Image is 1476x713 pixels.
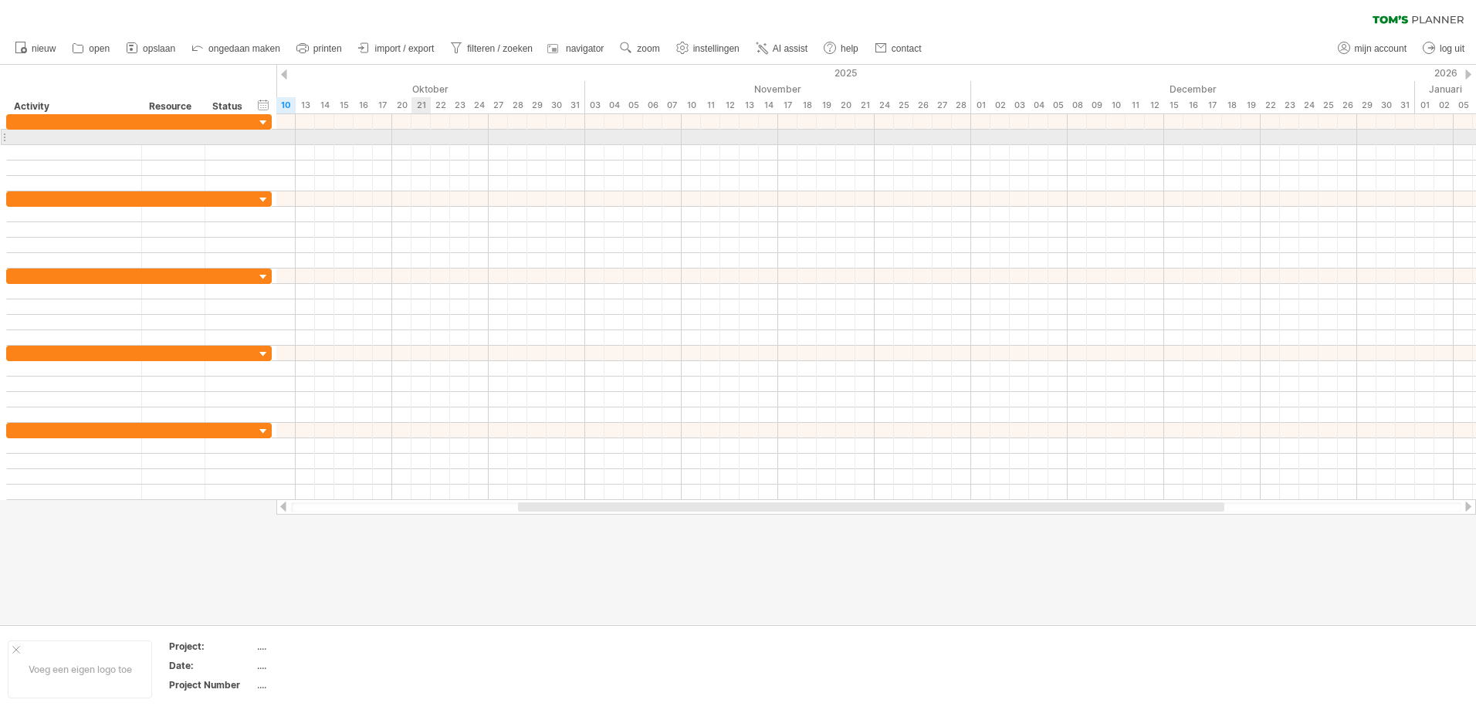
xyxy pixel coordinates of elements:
div: woensdag, 17 December 2025 [1203,97,1222,113]
div: vrijdag, 10 Oktober 2025 [276,97,296,113]
a: contact [871,39,926,59]
div: Activity [14,99,133,114]
div: dinsdag, 2 December 2025 [990,97,1010,113]
div: maandag, 13 Oktober 2025 [296,97,315,113]
div: woensdag, 24 December 2025 [1299,97,1319,113]
div: vrijdag, 31 Oktober 2025 [566,97,585,113]
div: donderdag, 27 November 2025 [933,97,952,113]
div: maandag, 10 November 2025 [682,97,701,113]
span: contact [892,43,922,54]
div: Resource [149,99,196,114]
div: dinsdag, 16 December 2025 [1183,97,1203,113]
div: December 2025 [971,81,1415,97]
div: vrijdag, 21 November 2025 [855,97,875,113]
div: donderdag, 1 Januari 2026 [1415,97,1434,113]
div: woensdag, 5 November 2025 [624,97,643,113]
div: woensdag, 19 November 2025 [817,97,836,113]
a: import / export [354,39,439,59]
div: donderdag, 20 November 2025 [836,97,855,113]
div: donderdag, 16 Oktober 2025 [354,97,373,113]
div: maandag, 24 November 2025 [875,97,894,113]
div: Project Number [169,678,254,691]
a: filteren / zoeken [446,39,537,59]
div: vrijdag, 19 December 2025 [1241,97,1261,113]
div: dinsdag, 25 November 2025 [894,97,913,113]
span: nieuw [32,43,56,54]
a: printen [293,39,347,59]
div: woensdag, 12 November 2025 [720,97,740,113]
div: woensdag, 3 December 2025 [1010,97,1029,113]
a: mijn account [1334,39,1411,59]
div: dinsdag, 30 December 2025 [1376,97,1396,113]
span: instellingen [693,43,740,54]
div: vrijdag, 12 December 2025 [1145,97,1164,113]
div: dinsdag, 9 December 2025 [1087,97,1106,113]
div: dinsdag, 4 November 2025 [604,97,624,113]
div: woensdag, 31 December 2025 [1396,97,1415,113]
div: dinsdag, 28 Oktober 2025 [508,97,527,113]
div: November 2025 [585,81,971,97]
a: nieuw [11,39,60,59]
div: woensdag, 15 Oktober 2025 [334,97,354,113]
div: dinsdag, 11 November 2025 [701,97,720,113]
div: woensdag, 29 Oktober 2025 [527,97,547,113]
div: Status [212,99,246,114]
div: donderdag, 18 December 2025 [1222,97,1241,113]
div: donderdag, 25 December 2025 [1319,97,1338,113]
div: dinsdag, 21 Oktober 2025 [411,97,431,113]
span: mijn account [1355,43,1407,54]
div: woensdag, 26 November 2025 [913,97,933,113]
div: Project: [169,640,254,653]
span: log uit [1440,43,1464,54]
div: maandag, 29 December 2025 [1357,97,1376,113]
div: maandag, 20 Oktober 2025 [392,97,411,113]
div: donderdag, 11 December 2025 [1126,97,1145,113]
div: woensdag, 22 Oktober 2025 [431,97,450,113]
a: navigator [545,39,608,59]
span: navigator [566,43,604,54]
a: log uit [1419,39,1469,59]
div: Oktober 2025 [141,81,585,97]
div: .... [257,678,387,691]
div: maandag, 22 December 2025 [1261,97,1280,113]
div: maandag, 3 November 2025 [585,97,604,113]
span: import / export [375,43,435,54]
div: donderdag, 4 December 2025 [1029,97,1048,113]
div: dinsdag, 18 November 2025 [797,97,817,113]
div: donderdag, 30 Oktober 2025 [547,97,566,113]
span: opslaan [143,43,175,54]
div: vrijdag, 5 December 2025 [1048,97,1068,113]
div: vrijdag, 17 Oktober 2025 [373,97,392,113]
div: donderdag, 13 November 2025 [740,97,759,113]
div: maandag, 8 December 2025 [1068,97,1087,113]
div: dinsdag, 23 December 2025 [1280,97,1299,113]
a: help [820,39,863,59]
span: filteren / zoeken [467,43,533,54]
div: maandag, 1 December 2025 [971,97,990,113]
div: maandag, 15 December 2025 [1164,97,1183,113]
a: open [68,39,114,59]
div: maandag, 27 Oktober 2025 [489,97,508,113]
a: instellingen [672,39,744,59]
div: vrijdag, 2 Januari 2026 [1434,97,1454,113]
div: donderdag, 6 November 2025 [643,97,662,113]
div: maandag, 17 November 2025 [778,97,797,113]
div: vrijdag, 14 November 2025 [759,97,778,113]
div: Date: [169,659,254,672]
div: Voeg een eigen logo toe [8,640,152,698]
div: .... [257,659,387,672]
div: vrijdag, 24 Oktober 2025 [469,97,489,113]
span: help [841,43,858,54]
div: donderdag, 23 Oktober 2025 [450,97,469,113]
a: ongedaan maken [188,39,285,59]
a: zoom [616,39,664,59]
div: .... [257,640,387,653]
div: vrijdag, 26 December 2025 [1338,97,1357,113]
a: opslaan [122,39,180,59]
a: AI assist [752,39,812,59]
span: ongedaan maken [208,43,280,54]
div: maandag, 5 Januari 2026 [1454,97,1473,113]
span: AI assist [773,43,807,54]
span: printen [313,43,342,54]
div: vrijdag, 7 November 2025 [662,97,682,113]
